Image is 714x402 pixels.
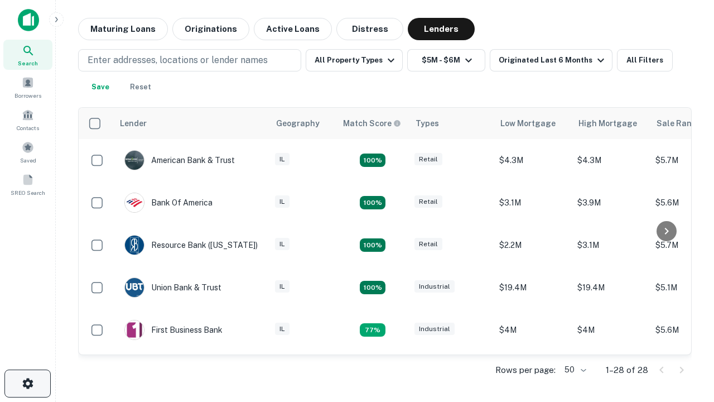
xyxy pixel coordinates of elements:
div: Bank Of America [124,193,213,213]
th: High Mortgage [572,108,650,139]
td: $4.3M [494,139,572,181]
button: All Property Types [306,49,403,71]
div: Resource Bank ([US_STATE]) [124,235,258,255]
button: Reset [123,76,158,98]
span: SREO Search [11,188,45,197]
td: $2.2M [494,224,572,266]
div: Retail [414,238,442,251]
iframe: Chat Widget [658,313,714,366]
a: Borrowers [3,72,52,102]
div: Capitalize uses an advanced AI algorithm to match your search with the best lender. The match sco... [343,117,401,130]
td: $3.9M [494,351,572,394]
img: picture [125,278,144,297]
div: Matching Properties: 4, hasApolloMatch: undefined [360,281,385,294]
span: Borrowers [15,91,41,100]
td: $3.1M [572,224,650,266]
div: 50 [560,362,588,378]
p: Enter addresses, locations or lender names [88,54,268,67]
div: Originated Last 6 Months [499,54,607,67]
th: Lender [113,108,269,139]
div: Union Bank & Trust [124,277,221,298]
a: Saved [3,137,52,167]
td: $4M [494,309,572,351]
div: High Mortgage [578,117,637,130]
span: Search [18,59,38,68]
div: American Bank & Trust [124,150,235,170]
button: Active Loans [254,18,332,40]
div: Retail [414,195,442,208]
a: SREO Search [3,169,52,199]
th: Geography [269,108,336,139]
td: $3.1M [494,181,572,224]
td: $4.2M [572,351,650,394]
span: Saved [20,156,36,165]
div: Low Mortgage [500,117,556,130]
div: Types [416,117,439,130]
div: Matching Properties: 7, hasApolloMatch: undefined [360,154,385,167]
a: Search [3,40,52,70]
img: picture [125,193,144,212]
td: $19.4M [572,266,650,309]
button: Enter addresses, locations or lender names [78,49,301,71]
div: Matching Properties: 3, hasApolloMatch: undefined [360,323,385,337]
div: Industrial [414,280,455,293]
div: Matching Properties: 4, hasApolloMatch: undefined [360,238,385,252]
td: $3.9M [572,181,650,224]
div: Retail [414,153,442,166]
th: Types [409,108,494,139]
td: $19.4M [494,266,572,309]
button: Maturing Loans [78,18,168,40]
div: IL [275,195,290,208]
div: Matching Properties: 4, hasApolloMatch: undefined [360,196,385,209]
button: Originations [172,18,249,40]
th: Capitalize uses an advanced AI algorithm to match your search with the best lender. The match sco... [336,108,409,139]
button: Distress [336,18,403,40]
img: picture [125,151,144,170]
button: Originated Last 6 Months [490,49,612,71]
button: Lenders [408,18,475,40]
button: $5M - $6M [407,49,485,71]
button: Save your search to get updates of matches that match your search criteria. [83,76,118,98]
a: Contacts [3,104,52,135]
div: Lender [120,117,147,130]
h6: Match Score [343,117,399,130]
img: picture [125,236,144,255]
td: $4.3M [572,139,650,181]
p: 1–28 of 28 [606,363,648,377]
img: picture [125,320,144,339]
p: Rows per page: [495,363,556,377]
div: Geography [276,117,320,130]
div: IL [275,153,290,166]
div: First Business Bank [124,320,223,340]
div: Industrial [414,323,455,336]
img: capitalize-icon.png [18,9,39,31]
span: Contacts [17,123,39,132]
div: IL [275,280,290,293]
button: All Filters [617,49,673,71]
td: $4M [572,309,650,351]
div: IL [275,323,290,336]
th: Low Mortgage [494,108,572,139]
div: IL [275,238,290,251]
